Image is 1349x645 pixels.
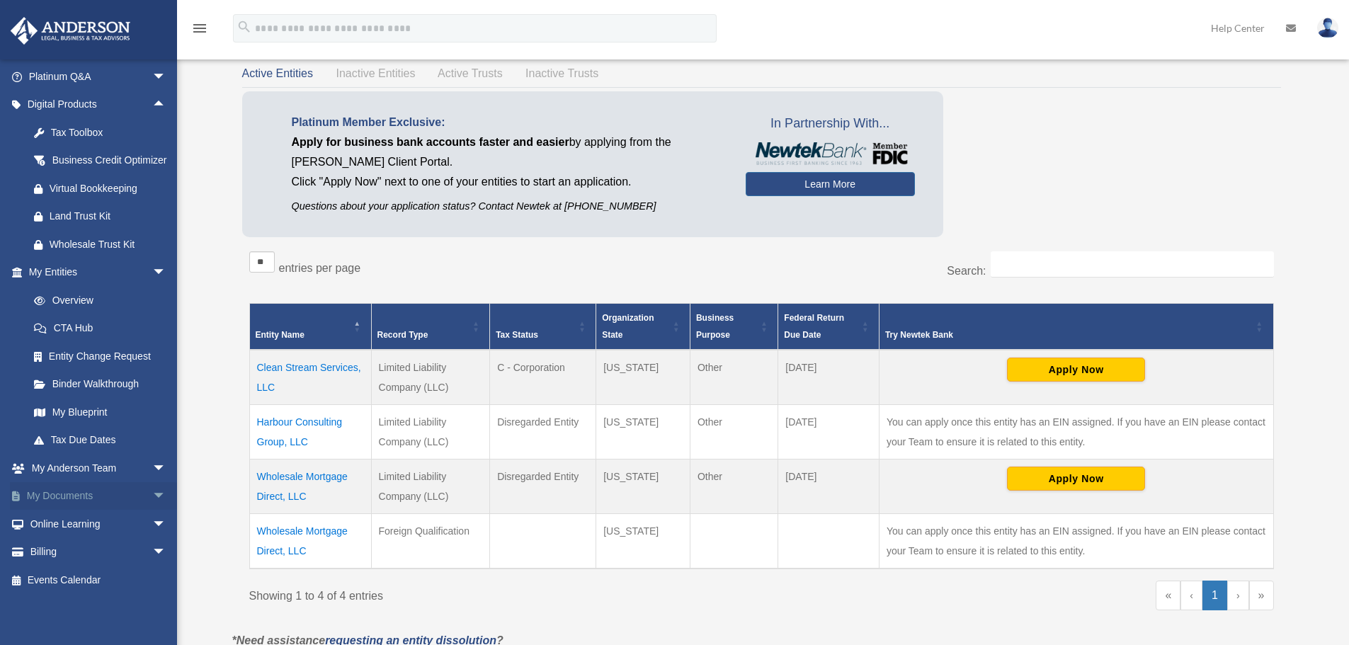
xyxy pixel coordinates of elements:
[152,258,181,287] span: arrow_drop_down
[690,460,778,514] td: Other
[596,350,690,405] td: [US_STATE]
[292,132,724,172] p: by applying from the [PERSON_NAME] Client Portal.
[249,350,371,405] td: Clean Stream Services, LLC
[596,405,690,460] td: [US_STATE]
[690,405,778,460] td: Other
[279,262,361,274] label: entries per page
[50,152,170,169] div: Business Credit Optimizer
[778,350,880,405] td: [DATE]
[50,236,170,253] div: Wholesale Trust Kit
[10,510,188,538] a: Online Learningarrow_drop_down
[6,17,135,45] img: Anderson Advisors Platinum Portal
[879,514,1273,569] td: You can apply once this entity has an EIN assigned. If you have an EIN please contact your Team t...
[10,482,188,510] a: My Documentsarrow_drop_down
[152,62,181,91] span: arrow_drop_down
[371,304,490,350] th: Record Type: Activate to sort
[596,514,690,569] td: [US_STATE]
[152,510,181,539] span: arrow_drop_down
[242,67,313,79] span: Active Entities
[602,313,654,340] span: Organization State
[249,514,371,569] td: Wholesale Mortgage Direct, LLC
[152,538,181,567] span: arrow_drop_down
[10,62,188,91] a: Platinum Q&Aarrow_drop_down
[596,304,690,350] th: Organization State: Activate to sort
[784,313,844,340] span: Federal Return Due Date
[10,538,188,566] a: Billingarrow_drop_down
[1156,581,1180,610] a: First
[377,330,428,340] span: Record Type
[292,113,724,132] p: Platinum Member Exclusive:
[1317,18,1338,38] img: User Pic
[152,482,181,511] span: arrow_drop_down
[20,174,188,202] a: Virtual Bookkeeping
[292,172,724,192] p: Click "Apply Now" next to one of your entities to start an application.
[778,304,880,350] th: Federal Return Due Date: Activate to sort
[525,67,598,79] span: Inactive Trusts
[20,314,181,343] a: CTA Hub
[947,265,986,277] label: Search:
[191,20,208,37] i: menu
[20,147,188,175] a: Business Credit Optimizer
[690,350,778,405] td: Other
[371,514,490,569] td: Foreign Qualification
[50,180,170,198] div: Virtual Bookkeeping
[249,304,371,350] th: Entity Name: Activate to invert sorting
[490,405,596,460] td: Disregarded Entity
[596,460,690,514] td: [US_STATE]
[1180,581,1202,610] a: Previous
[237,19,252,35] i: search
[490,304,596,350] th: Tax Status: Activate to sort
[249,405,371,460] td: Harbour Consulting Group, LLC
[490,460,596,514] td: Disregarded Entity
[20,286,173,314] a: Overview
[249,581,751,606] div: Showing 1 to 4 of 4 entries
[10,258,181,287] a: My Entitiesarrow_drop_down
[249,460,371,514] td: Wholesale Mortgage Direct, LLC
[50,124,170,142] div: Tax Toolbox
[746,113,915,135] span: In Partnership With...
[1202,581,1227,610] a: 1
[256,330,304,340] span: Entity Name
[690,304,778,350] th: Business Purpose: Activate to sort
[20,118,188,147] a: Tax Toolbox
[20,426,181,455] a: Tax Due Dates
[778,460,880,514] td: [DATE]
[1007,467,1145,491] button: Apply Now
[20,370,181,399] a: Binder Walkthrough
[191,25,208,37] a: menu
[746,172,915,196] a: Learn More
[152,454,181,483] span: arrow_drop_down
[753,142,908,165] img: NewtekBankLogoSM.png
[1007,358,1145,382] button: Apply Now
[438,67,503,79] span: Active Trusts
[10,454,188,482] a: My Anderson Teamarrow_drop_down
[336,67,415,79] span: Inactive Entities
[10,566,188,594] a: Events Calendar
[292,136,569,148] span: Apply for business bank accounts faster and easier
[50,207,170,225] div: Land Trust Kit
[292,198,724,215] p: Questions about your application status? Contact Newtek at [PHONE_NUMBER]
[696,313,734,340] span: Business Purpose
[778,405,880,460] td: [DATE]
[371,405,490,460] td: Limited Liability Company (LLC)
[152,91,181,120] span: arrow_drop_up
[885,326,1252,343] div: Try Newtek Bank
[20,202,188,231] a: Land Trust Kit
[371,460,490,514] td: Limited Liability Company (LLC)
[490,350,596,405] td: C - Corporation
[879,304,1273,350] th: Try Newtek Bank : Activate to sort
[496,330,538,340] span: Tax Status
[20,342,181,370] a: Entity Change Request
[10,91,188,119] a: Digital Productsarrow_drop_up
[20,230,188,258] a: Wholesale Trust Kit
[879,405,1273,460] td: You can apply once this entity has an EIN assigned. If you have an EIN please contact your Team t...
[20,398,181,426] a: My Blueprint
[371,350,490,405] td: Limited Liability Company (LLC)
